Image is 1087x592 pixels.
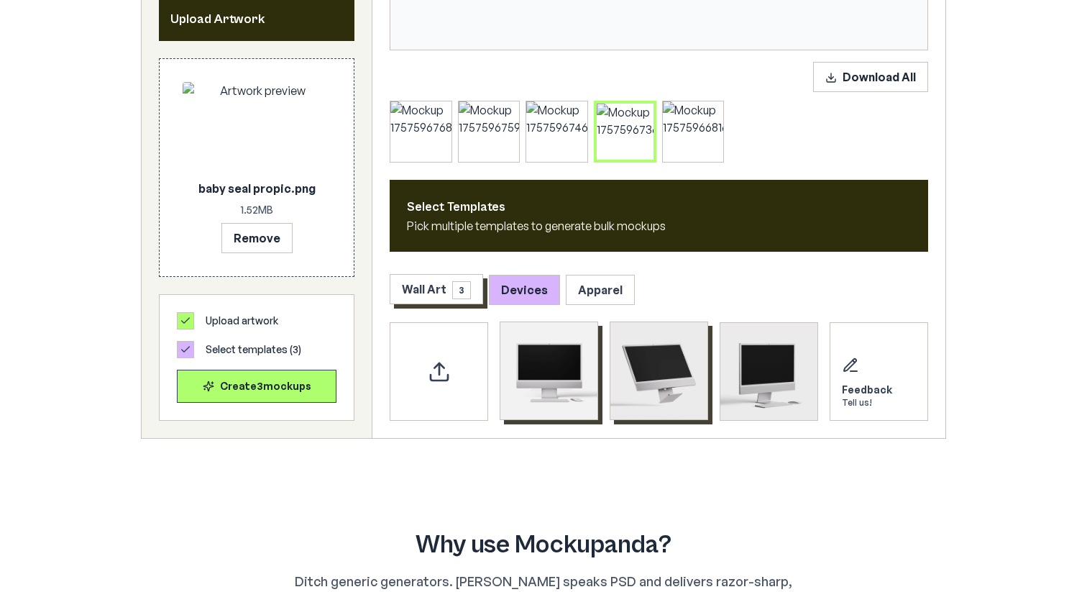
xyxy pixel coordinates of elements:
button: Create3mockups [177,370,336,403]
div: Create 3 mockup s [189,379,324,393]
h3: Select Templates [407,197,911,217]
button: Devices [489,275,560,305]
p: 1.52 MB [183,203,331,217]
img: Artwork preview [183,82,331,174]
img: iMac Mockup 3 [720,323,817,420]
div: Upload custom PSD template [390,322,488,421]
h2: Why use Mockupanda? [164,531,923,560]
img: iMac Mockup 1 [500,322,597,419]
button: Wall Art3 [390,274,483,304]
span: Select templates ( 3 ) [206,342,301,357]
span: 3 [452,281,471,299]
div: Select template iMac Mockup 1 [500,322,598,420]
button: Apparel [566,275,635,305]
p: Pick multiple templates to generate bulk mockups [407,217,911,234]
img: iMac Mockup 2 [610,322,707,419]
div: Select template iMac Mockup 3 [720,322,818,421]
div: Send feedback [830,322,928,421]
div: Feedback [842,383,892,397]
button: Download All [813,62,928,92]
div: Select template iMac Mockup 2 [610,322,708,420]
div: Tell us! [842,397,892,409]
h2: Upload Artwork [170,9,343,29]
span: Upload artwork [206,314,278,328]
p: baby seal propic.png [183,180,331,197]
button: Remove [221,223,293,253]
